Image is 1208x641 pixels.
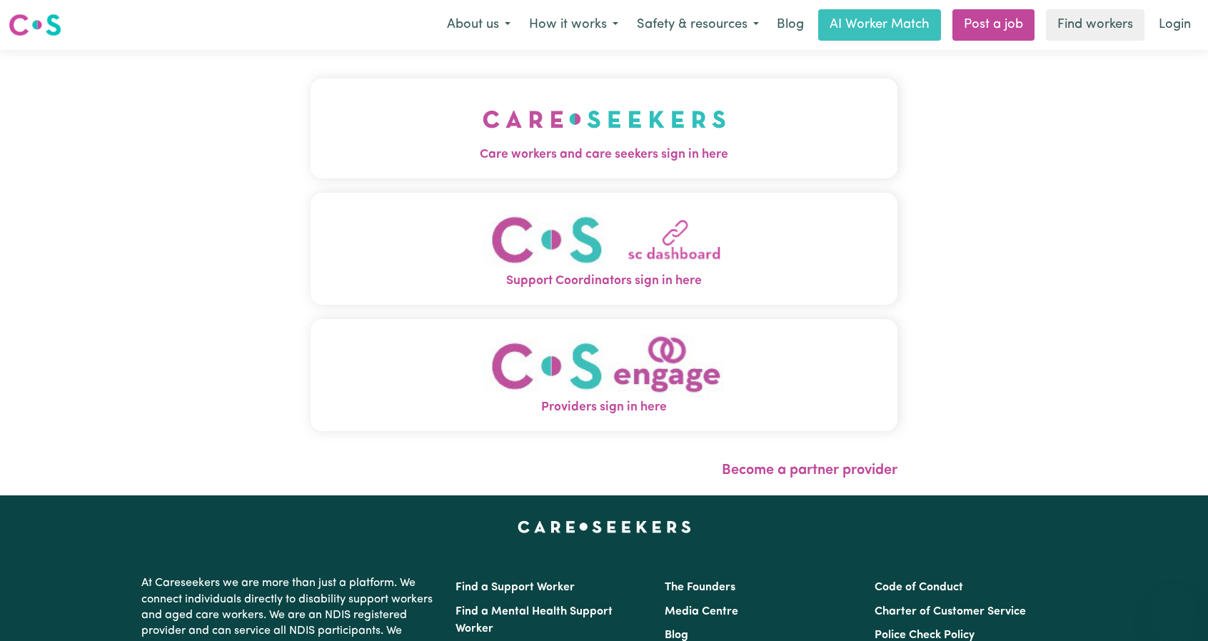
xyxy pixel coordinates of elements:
[768,9,812,41] a: Blog
[311,272,897,291] span: Support Coordinators sign in here
[875,582,963,593] a: Code of Conduct
[520,10,628,40] button: How it works
[952,9,1035,41] a: Post a job
[9,9,61,41] a: Careseekers logo
[9,12,61,38] img: Careseekers logo
[665,630,688,641] a: Blog
[628,10,768,40] button: Safety & resources
[518,521,691,533] a: Careseekers home page
[818,9,941,41] a: AI Worker Match
[455,606,613,635] a: Find a Mental Health Support Worker
[311,319,897,431] button: Providers sign in here
[438,10,520,40] button: About us
[665,606,738,617] a: Media Centre
[665,582,735,593] a: The Founders
[311,398,897,417] span: Providers sign in here
[1150,9,1199,41] a: Login
[875,606,1026,617] a: Charter of Customer Service
[455,582,575,593] a: Find a Support Worker
[722,463,897,478] a: Become a partner provider
[311,193,897,305] button: Support Coordinators sign in here
[311,146,897,164] span: Care workers and care seekers sign in here
[1046,9,1144,41] a: Find workers
[875,630,975,641] a: Police Check Policy
[311,79,897,178] button: Care workers and care seekers sign in here
[1151,584,1197,630] iframe: Button to launch messaging window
